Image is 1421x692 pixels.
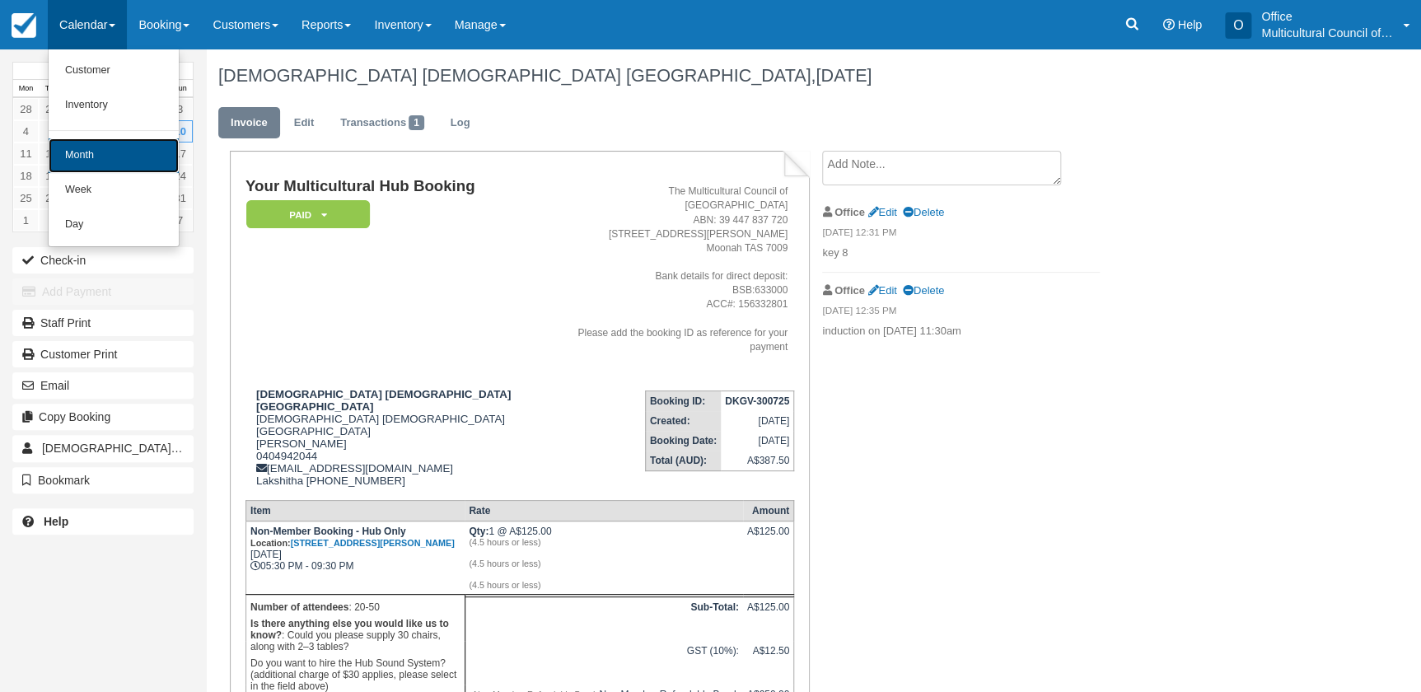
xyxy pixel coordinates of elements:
button: Bookmark [12,467,194,493]
td: [DATE] [721,431,794,451]
address: The Multicultural Council of [GEOGRAPHIC_DATA] ABN: 39 447 837 720 [STREET_ADDRESS][PERSON_NAME] ... [573,185,788,354]
th: Amount [743,501,794,521]
em: (4.5 hours or less) [469,537,738,547]
b: Help [44,515,68,528]
div: [DEMOGRAPHIC_DATA] [DEMOGRAPHIC_DATA] [GEOGRAPHIC_DATA] [PERSON_NAME] 0404942044 [EMAIL_ADDRESS][... [245,388,566,487]
p: : 20-50 [250,599,460,615]
strong: Office [834,206,865,218]
th: Rate [465,501,742,521]
a: 4 [13,120,39,143]
td: [DATE] [721,411,794,431]
a: Day [49,208,179,242]
a: Transactions1 [328,107,437,139]
a: Edit [282,107,326,139]
a: 19 [39,165,64,187]
a: 26 [39,187,64,209]
a: Staff Print [12,310,194,336]
a: 12 [39,143,64,165]
strong: Number of attendees [250,601,348,613]
i: Help [1162,19,1174,30]
a: 28 [13,98,39,120]
div: A$125.00 [747,526,789,550]
th: Booking ID: [645,391,721,412]
th: Tue [39,80,64,98]
strong: Is there anything else you would like us to know? [250,618,449,641]
a: Edit [867,206,896,218]
a: Customer Print [12,341,194,367]
p: Office [1261,8,1393,25]
div: O [1225,12,1251,39]
td: 1 @ A$125.00 [465,521,742,595]
p: Multicultural Council of [GEOGRAPHIC_DATA] [1261,25,1393,41]
strong: Qty [469,526,488,537]
a: Month [49,138,179,173]
button: Copy Booking [12,404,194,430]
a: 18 [13,165,39,187]
td: GST (10%): [465,641,742,685]
a: 7 [167,209,193,231]
strong: DKGV-300725 [725,395,789,407]
a: 11 [13,143,39,165]
a: Paid [245,199,364,230]
a: [STREET_ADDRESS][PERSON_NAME] [291,538,455,548]
strong: [DEMOGRAPHIC_DATA] [DEMOGRAPHIC_DATA] [GEOGRAPHIC_DATA] [256,388,511,413]
a: [DEMOGRAPHIC_DATA] [DEMOGRAPHIC_DATA] [GEOGRAPHIC_DATA] [12,435,194,461]
a: Invoice [218,107,280,139]
a: 5 [39,120,64,143]
p: induction on [DATE] 11:30am [822,324,1100,339]
th: Item [245,501,465,521]
a: Help [12,508,194,535]
a: Delete [903,284,944,297]
span: [DEMOGRAPHIC_DATA] [DEMOGRAPHIC_DATA] [GEOGRAPHIC_DATA] [42,442,427,455]
th: Created: [645,411,721,431]
td: A$12.50 [743,641,794,685]
a: Inventory [49,88,179,123]
span: [DATE] [816,65,872,86]
td: A$387.50 [721,451,794,471]
span: Help [1177,18,1202,31]
span: 1 [409,115,424,130]
th: Total (AUD): [645,451,721,471]
h1: Your Multicultural Hub Booking [245,178,566,195]
img: checkfront-main-nav-mini-logo.png [12,13,36,38]
strong: Office [834,284,865,297]
th: Mon [13,80,39,98]
th: Sun [167,80,193,98]
a: Delete [903,206,944,218]
a: 3 [167,98,193,120]
a: 29 [39,98,64,120]
p: : Could you please supply 30 chairs, along with 2–3 tables? [250,615,460,655]
th: Booking Date: [645,431,721,451]
small: Location: [250,538,455,548]
a: 1 [13,209,39,231]
a: 24 [167,165,193,187]
a: Week [49,173,179,208]
p: key 8 [822,245,1100,261]
a: 10 [167,120,193,143]
h1: [DEMOGRAPHIC_DATA] [DEMOGRAPHIC_DATA] [GEOGRAPHIC_DATA], [218,66,1260,86]
button: Add Payment [12,278,194,305]
a: Edit [867,284,896,297]
em: [DATE] 12:35 PM [822,304,1100,322]
button: Check-in [12,247,194,274]
em: Paid [246,200,370,229]
strong: Non-Member Booking - Hub Only [250,526,455,549]
a: Log [438,107,483,139]
a: 31 [167,187,193,209]
em: (4.5 hours or less) [469,580,738,590]
a: 2 [39,209,64,231]
em: [DATE] 12:31 PM [822,226,1100,244]
ul: Calendar [48,49,180,247]
a: 17 [167,143,193,165]
td: [DATE] 05:30 PM - 09:30 PM [245,521,465,595]
a: 25 [13,187,39,209]
em: (4.5 hours or less) [469,559,738,568]
button: Email [12,372,194,399]
th: Sub-Total: [465,596,742,641]
a: Customer [49,54,179,88]
td: A$125.00 [743,596,794,641]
